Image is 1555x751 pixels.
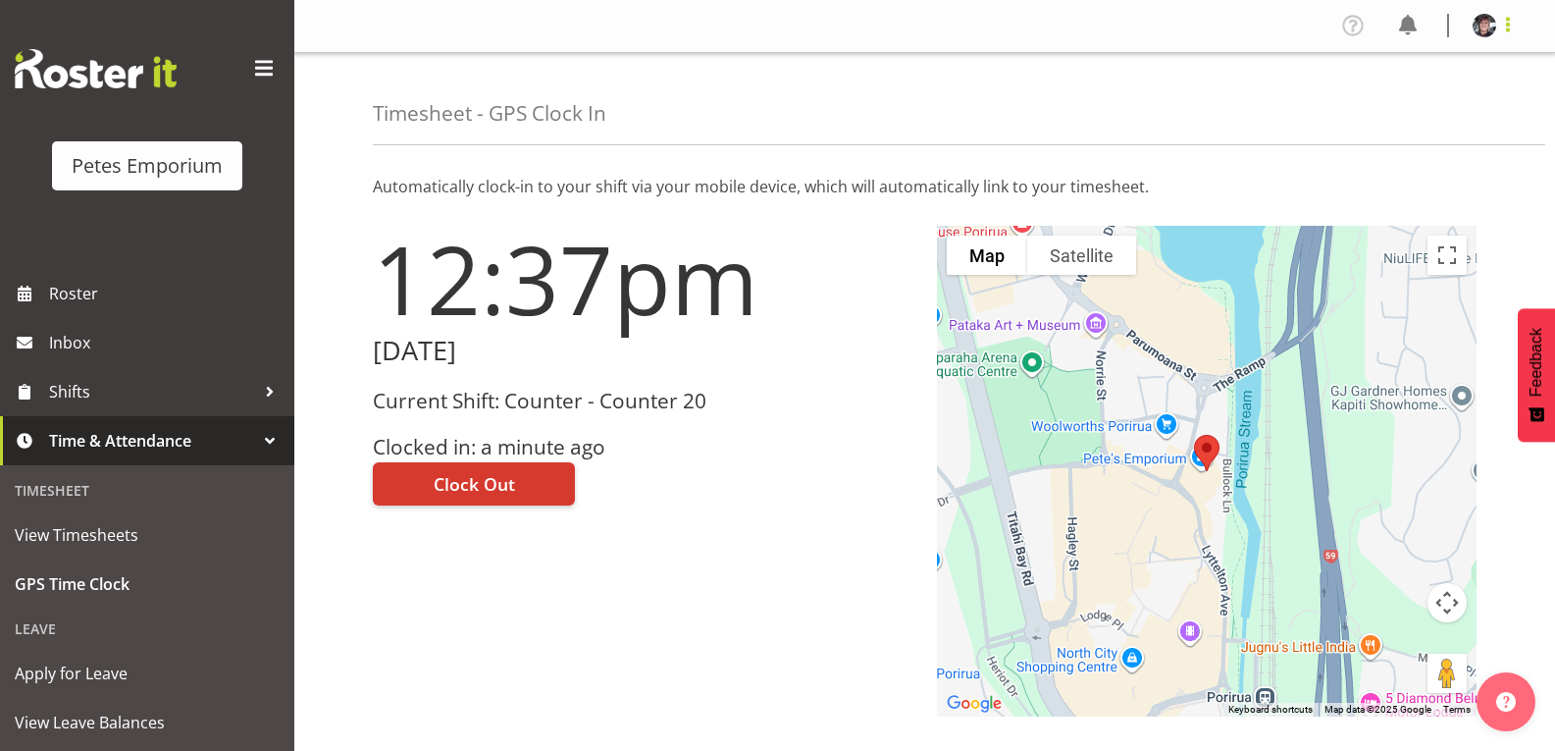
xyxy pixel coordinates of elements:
span: View Timesheets [15,520,280,550]
span: Inbox [49,328,285,357]
h3: Current Shift: Counter - Counter 20 [373,390,913,412]
button: Show satellite imagery [1027,236,1136,275]
a: Apply for Leave [5,649,289,698]
span: Time & Attendance [49,426,255,456]
a: Terms (opens in new tab) [1443,704,1471,715]
span: Clock Out [434,471,515,497]
a: GPS Time Clock [5,560,289,609]
p: Automatically clock-in to your shift via your mobile device, which will automatically link to you... [373,175,1477,198]
img: help-xxl-2.png [1496,692,1516,712]
span: Apply for Leave [15,659,280,688]
button: Show street map [947,236,1027,275]
a: Open this area in Google Maps (opens a new window) [942,691,1007,717]
h1: 12:37pm [373,226,913,332]
span: GPS Time Clock [15,569,280,599]
button: Drag Pegman onto the map to open Street View [1427,654,1467,693]
span: Feedback [1528,328,1545,397]
div: Petes Emporium [72,151,223,181]
img: Rosterit website logo [15,49,177,88]
button: Toggle fullscreen view [1427,236,1467,275]
h3: Clocked in: a minute ago [373,436,913,458]
span: Roster [49,279,285,308]
h4: Timesheet - GPS Clock In [373,102,606,125]
span: Map data ©2025 Google [1324,704,1431,715]
a: View Leave Balances [5,698,289,747]
h2: [DATE] [373,336,913,366]
div: Leave [5,609,289,649]
img: Google [942,691,1007,717]
button: Clock Out [373,462,575,506]
button: Feedback - Show survey [1518,308,1555,442]
span: Shifts [49,377,255,406]
span: View Leave Balances [15,708,280,737]
div: Timesheet [5,470,289,510]
img: michelle-whaleb4506e5af45ffd00a26cc2b6420a9100.png [1473,14,1496,37]
a: View Timesheets [5,510,289,560]
button: Keyboard shortcuts [1228,703,1313,717]
button: Map camera controls [1427,583,1467,622]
